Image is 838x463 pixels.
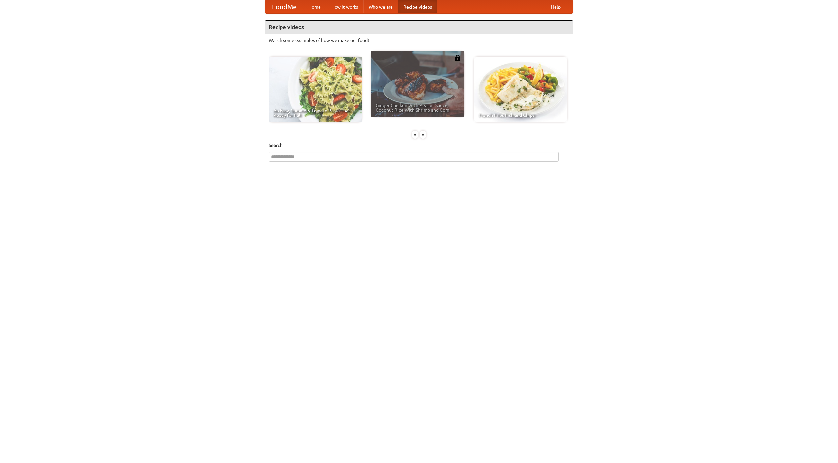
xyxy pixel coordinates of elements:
[420,131,426,139] div: »
[398,0,437,13] a: Recipe videos
[479,113,562,117] span: French Fries Fish and Chips
[265,0,303,13] a: FoodMe
[303,0,326,13] a: Home
[269,37,569,44] p: Watch some examples of how we make our food!
[454,55,461,61] img: 483408.png
[363,0,398,13] a: Who we are
[265,21,573,34] h4: Recipe videos
[269,142,569,149] h5: Search
[273,108,357,117] span: An Easy, Summery Tomato Pasta That's Ready for Fall
[269,57,362,122] a: An Easy, Summery Tomato Pasta That's Ready for Fall
[546,0,566,13] a: Help
[412,131,418,139] div: «
[326,0,363,13] a: How it works
[474,57,567,122] a: French Fries Fish and Chips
